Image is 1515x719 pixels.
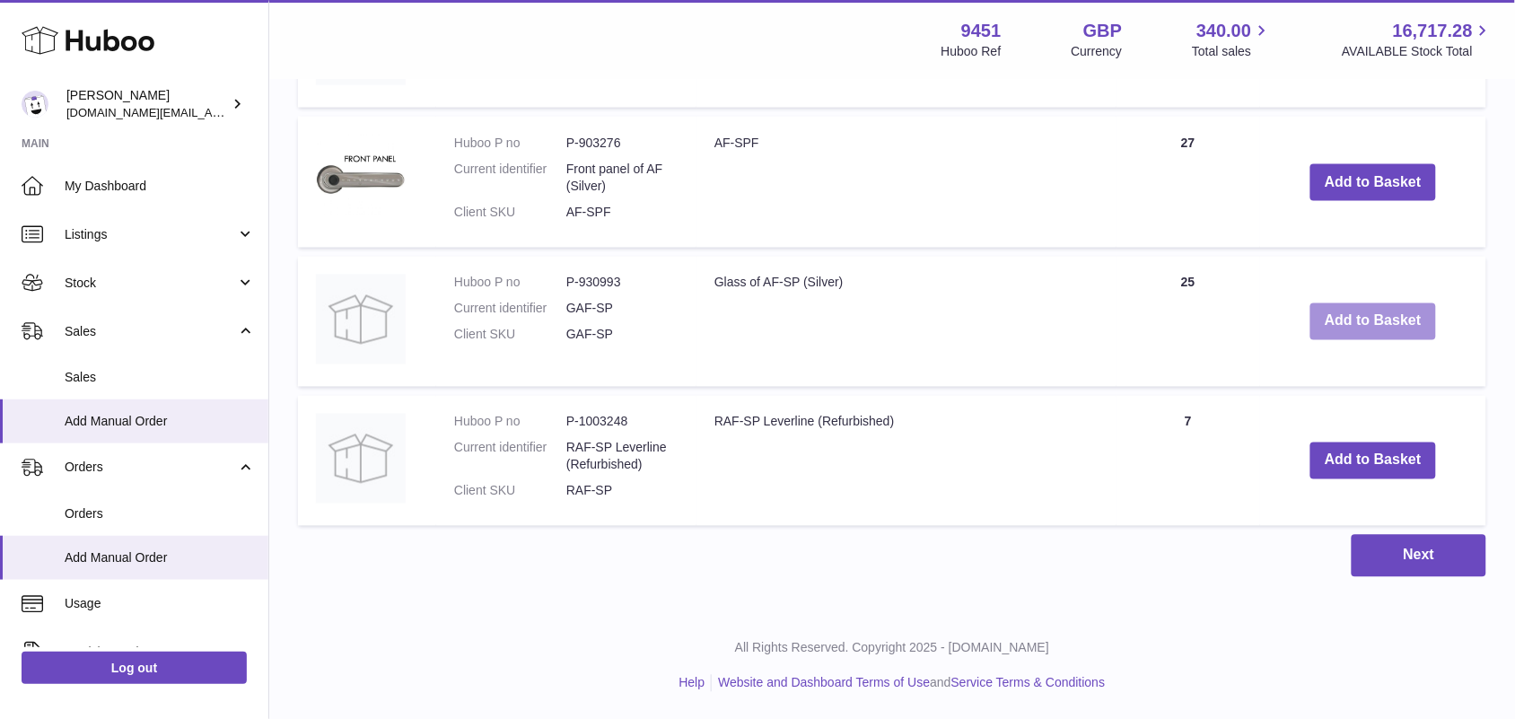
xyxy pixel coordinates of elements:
a: 16,717.28 AVAILABLE Stock Total [1342,19,1493,60]
a: Help [679,676,705,690]
td: AF-SPF [696,117,1117,248]
dt: Huboo P no [454,275,566,292]
dt: Client SKU [454,204,566,221]
dd: RAF-SP Leverline (Refurbished) [566,440,679,474]
span: Usage [65,595,255,612]
span: Stock [65,275,236,292]
span: Add Manual Order [65,549,255,566]
p: All Rights Reserved. Copyright 2025 - [DOMAIN_NAME] [284,640,1501,657]
button: Add to Basket [1310,164,1436,201]
td: 25 [1117,257,1260,387]
span: Listings [65,226,236,243]
dt: Huboo P no [454,414,566,431]
dt: Client SKU [454,483,566,500]
strong: 9451 [961,19,1002,43]
a: 340.00 Total sales [1192,19,1272,60]
dd: P-930993 [566,275,679,292]
td: RAF-SP Leverline (Refurbished) [696,396,1117,527]
td: 27 [1117,117,1260,248]
dd: GAF-SP [566,301,679,318]
a: Log out [22,652,247,684]
dt: Current identifier [454,161,566,195]
td: Glass of AF-SP (Silver) [696,257,1117,387]
button: Add to Basket [1310,443,1436,479]
td: 7 [1117,396,1260,527]
dt: Client SKU [454,327,566,344]
span: Orders [65,505,255,522]
div: [PERSON_NAME] [66,87,228,121]
a: Website and Dashboard Terms of Use [718,676,930,690]
dd: AF-SPF [566,204,679,221]
span: Invoicing and Payments [65,644,236,661]
img: RAF-SP Leverline (Refurbished) [316,414,406,504]
a: Service Terms & Conditions [951,676,1106,690]
button: Next [1352,535,1486,577]
dd: GAF-SP [566,327,679,344]
span: 340.00 [1196,19,1251,43]
span: Sales [65,369,255,386]
dt: Current identifier [454,301,566,318]
span: Total sales [1192,43,1272,60]
dd: P-903276 [566,135,679,152]
div: Currency [1072,43,1123,60]
strong: GBP [1083,19,1122,43]
span: AVAILABLE Stock Total [1342,43,1493,60]
span: Orders [65,459,236,476]
img: AF-SPF [316,135,406,215]
span: My Dashboard [65,178,255,195]
img: Glass of AF-SP (Silver) [316,275,406,364]
dd: P-1003248 [566,414,679,431]
span: Add Manual Order [65,413,255,430]
dd: RAF-SP [566,483,679,500]
span: [DOMAIN_NAME][EMAIL_ADDRESS][DOMAIN_NAME] [66,105,357,119]
div: Huboo Ref [941,43,1002,60]
dt: Current identifier [454,440,566,474]
span: Sales [65,323,236,340]
dd: Front panel of AF (Silver) [566,161,679,195]
li: and [712,675,1105,692]
dt: Huboo P no [454,135,566,152]
button: Add to Basket [1310,303,1436,340]
img: amir.ch@gmail.com [22,91,48,118]
span: 16,717.28 [1393,19,1473,43]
